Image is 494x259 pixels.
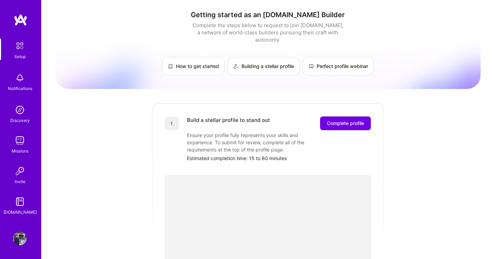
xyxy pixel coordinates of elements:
div: Ensure your profile fully represents your skills and experience. To submit for review, complete a... [187,132,324,153]
a: Perfect profile webinar [303,57,374,75]
img: setup [13,38,27,53]
img: User Avatar [13,232,27,245]
div: Estimated completion time: 15 to 60 minutes [187,155,371,162]
img: bell [13,71,27,85]
div: 1 [165,116,179,130]
div: Missions [12,147,28,155]
h1: Getting started as an [DOMAIN_NAME] Builder [55,11,481,19]
button: Complete profile [320,116,371,130]
div: Discovery [10,117,30,124]
img: Building a stellar profile [233,64,239,69]
a: How to get started [162,57,225,75]
div: Notifications [8,85,32,92]
div: [DOMAIN_NAME] [3,209,37,216]
div: Build a stellar profile to stand out [187,116,270,130]
div: Setup [14,53,26,60]
img: guide book [13,195,27,209]
img: Invite [13,164,27,178]
div: Invite [15,178,25,185]
span: Complete profile [327,120,364,127]
a: User Avatar [11,232,28,245]
img: logo [14,14,27,26]
img: discovery [13,103,27,117]
div: Complete the steps below to request to join [DOMAIN_NAME], a network of world-class builders purs... [191,22,345,43]
img: teamwork [13,134,27,147]
a: Building a stellar profile [227,57,300,75]
img: How to get started [168,64,173,69]
img: Perfect profile webinar [308,64,314,69]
